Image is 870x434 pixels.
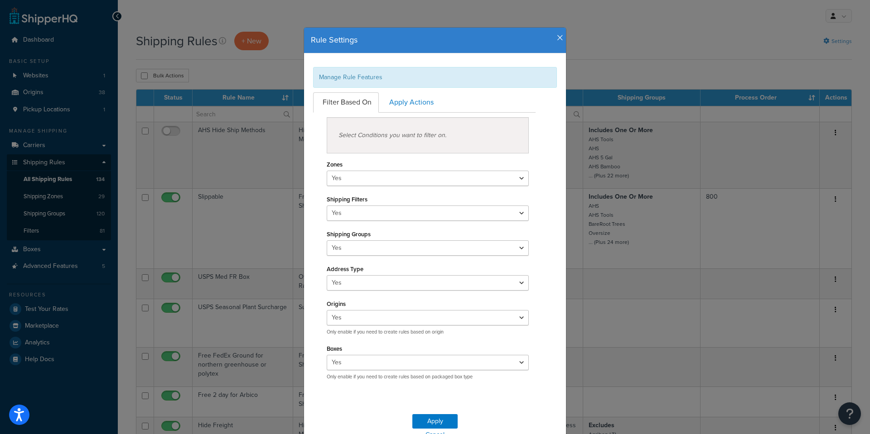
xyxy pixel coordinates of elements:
label: Origins [327,300,346,307]
label: Address Type [327,266,363,272]
label: Shipping Groups [327,231,371,238]
label: Boxes [327,345,342,352]
button: Apply [412,414,458,429]
label: Zones [327,161,343,168]
a: Apply Actions [380,92,441,113]
p: Only enable if you need to create rules based on packaged box type [327,373,529,380]
div: Select Conditions you want to filter on. [327,117,529,153]
label: Shipping Filters [327,196,367,203]
a: Filter Based On [313,92,379,113]
h4: Rule Settings [311,34,559,46]
div: Manage Rule Features [313,67,557,88]
p: Only enable if you need to create rules based on origin [327,329,529,335]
